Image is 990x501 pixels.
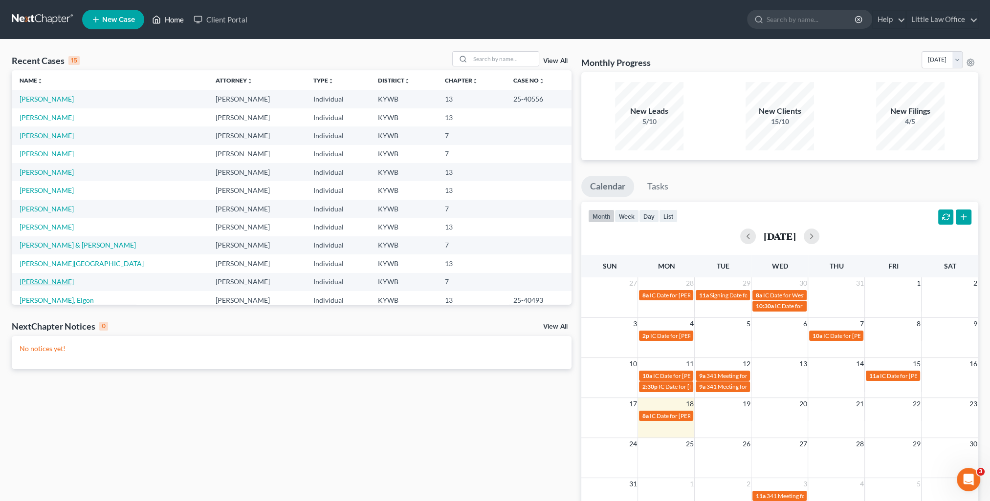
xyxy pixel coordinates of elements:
[208,163,306,181] td: [PERSON_NAME]
[208,181,306,199] td: [PERSON_NAME]
[20,223,74,231] a: [PERSON_NAME]
[798,398,808,410] span: 20
[615,105,683,117] div: New Leads
[915,318,921,330] span: 8
[306,145,370,163] td: Individual
[20,149,74,158] a: [PERSON_NAME]
[437,108,506,126] td: 13
[306,163,370,181] td: Individual
[20,186,74,194] a: [PERSON_NAME]
[798,277,808,289] span: 30
[684,438,694,450] span: 25
[12,55,80,66] div: Recent Cases
[746,105,814,117] div: New Clients
[20,344,564,354] p: No notices yet!
[581,57,651,68] h3: Monthly Progress
[706,372,794,379] span: 341 Meeting for [PERSON_NAME]
[699,292,708,299] span: 11a
[684,398,694,410] span: 18
[638,176,677,197] a: Tasks
[628,398,638,410] span: 17
[37,78,43,84] i: unfold_more
[906,11,978,28] a: Little Law Office
[437,126,506,145] td: 7
[968,358,978,370] span: 16
[968,398,978,410] span: 23
[370,108,437,126] td: KYWB
[370,218,437,236] td: KYWB
[370,236,437,254] td: KYWB
[370,254,437,272] td: KYWB
[972,277,978,289] span: 2
[147,11,189,28] a: Home
[802,318,808,330] span: 6
[20,113,74,122] a: [PERSON_NAME]
[20,241,136,249] a: [PERSON_NAME] & [PERSON_NAME]
[812,332,822,339] span: 10a
[437,236,506,254] td: 7
[766,492,854,500] span: 341 Meeting for [PERSON_NAME]
[20,205,74,213] a: [PERSON_NAME]
[20,131,74,140] a: [PERSON_NAME]
[873,11,905,28] a: Help
[306,90,370,108] td: Individual
[829,262,843,270] span: Thu
[506,90,572,108] td: 25-40556
[968,438,978,450] span: 30
[911,438,921,450] span: 29
[717,262,729,270] span: Tue
[306,200,370,218] td: Individual
[632,318,638,330] span: 3
[370,200,437,218] td: KYWB
[688,478,694,490] span: 1
[208,236,306,254] td: [PERSON_NAME]
[876,105,945,117] div: New Filings
[745,478,751,490] span: 2
[404,78,410,84] i: unfold_more
[628,358,638,370] span: 10
[755,492,765,500] span: 11a
[642,383,657,390] span: 2:30p
[588,209,615,223] button: month
[741,277,751,289] span: 29
[642,412,648,419] span: 8a
[706,383,846,390] span: 341 Meeting for [PERSON_NAME] & [PERSON_NAME]
[437,90,506,108] td: 13
[855,438,864,450] span: 28
[370,291,437,309] td: KYWB
[774,302,849,310] span: IC Date for [PERSON_NAME]
[767,10,856,28] input: Search by name...
[437,218,506,236] td: 13
[628,277,638,289] span: 27
[208,200,306,218] td: [PERSON_NAME]
[915,478,921,490] span: 5
[20,277,74,286] a: [PERSON_NAME]
[709,292,797,299] span: Signing Date for [PERSON_NAME]
[208,126,306,145] td: [PERSON_NAME]
[99,322,108,331] div: 0
[763,292,866,299] span: IC Date for West, [GEOGRAPHIC_DATA]
[437,163,506,181] td: 13
[102,16,135,23] span: New Case
[688,318,694,330] span: 4
[855,358,864,370] span: 14
[543,323,568,330] a: View All
[437,254,506,272] td: 13
[642,372,652,379] span: 10a
[68,56,80,65] div: 15
[208,291,306,309] td: [PERSON_NAME]
[313,77,334,84] a: Typeunfold_more
[684,358,694,370] span: 11
[628,478,638,490] span: 31
[653,372,727,379] span: IC Date for [PERSON_NAME]
[437,273,506,291] td: 7
[445,77,478,84] a: Chapterunfold_more
[602,262,616,270] span: Sun
[764,231,796,241] h2: [DATE]
[798,438,808,450] span: 27
[659,209,678,223] button: list
[208,254,306,272] td: [PERSON_NAME]
[855,277,864,289] span: 31
[20,296,94,304] a: [PERSON_NAME], Elgon
[12,320,108,332] div: NextChapter Notices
